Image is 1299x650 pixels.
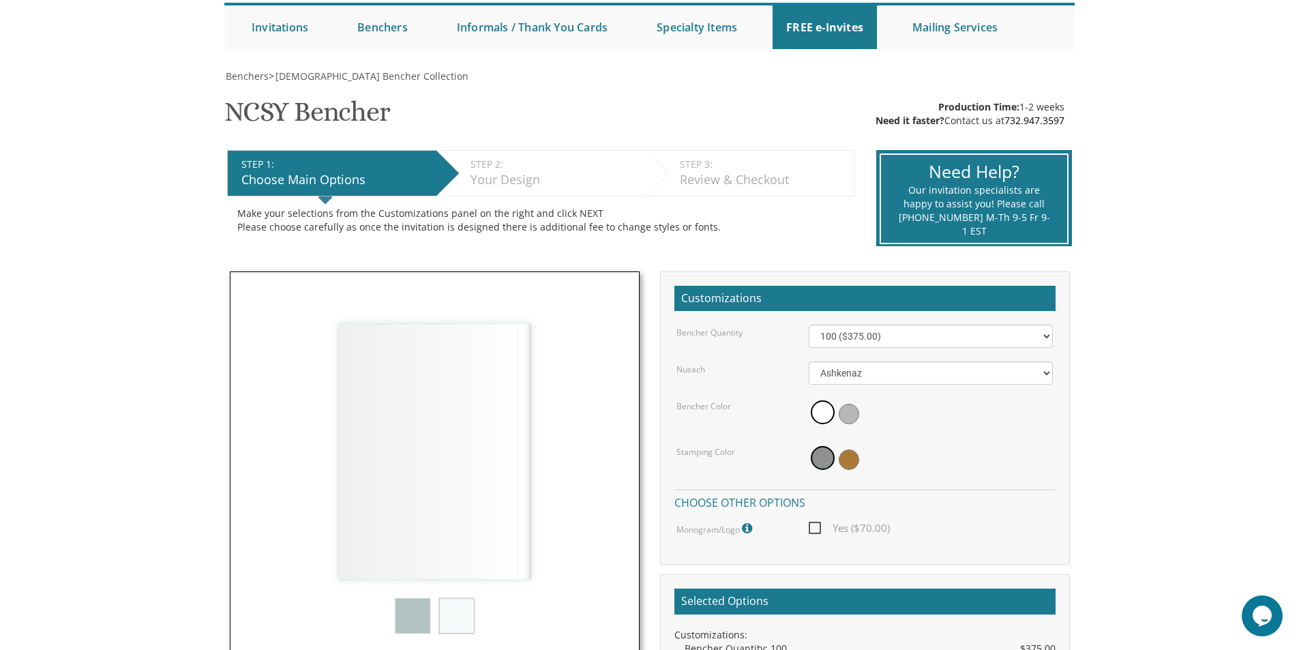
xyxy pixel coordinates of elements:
div: STEP 2: [471,158,639,171]
div: STEP 3: [680,158,848,171]
span: > [269,70,468,83]
label: Stamping Color [676,446,735,458]
a: Benchers [344,5,421,49]
div: Our invitation specialists are happy to assist you! Please call [PHONE_NUMBER] M-Th 9-5 Fr 9-1 EST [898,183,1050,238]
a: Benchers [224,70,269,83]
h2: Customizations [674,286,1056,312]
label: Nusach [676,364,705,375]
span: Benchers [226,70,269,83]
a: Mailing Services [899,5,1011,49]
div: STEP 1: [241,158,430,171]
label: Bencher Color [676,400,731,412]
iframe: chat widget [1242,595,1285,636]
span: Yes ($70.00) [809,520,890,537]
h2: Selected Options [674,589,1056,615]
a: 732.947.3597 [1004,114,1064,127]
div: Review & Checkout [680,171,848,189]
div: 1-2 weeks Contact us at [876,100,1064,128]
h1: NCSY Bencher [224,97,390,137]
div: Customizations: [674,628,1056,642]
a: Informals / Thank You Cards [443,5,621,49]
span: Production Time: [938,100,1019,113]
span: Need it faster? [876,114,944,127]
div: Choose Main Options [241,171,430,189]
a: Invitations [238,5,322,49]
span: [DEMOGRAPHIC_DATA] Bencher Collection [275,70,468,83]
label: Monogram/Logo [676,520,756,537]
div: Need Help? [898,160,1050,184]
div: Make your selections from the Customizations panel on the right and click NEXT Please choose care... [237,207,845,234]
a: Specialty Items [643,5,751,49]
label: Bencher Quantity [676,327,743,338]
div: Your Design [471,171,639,189]
h4: Choose other options [674,489,1056,513]
a: FREE e-Invites [773,5,877,49]
a: [DEMOGRAPHIC_DATA] Bencher Collection [274,70,468,83]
